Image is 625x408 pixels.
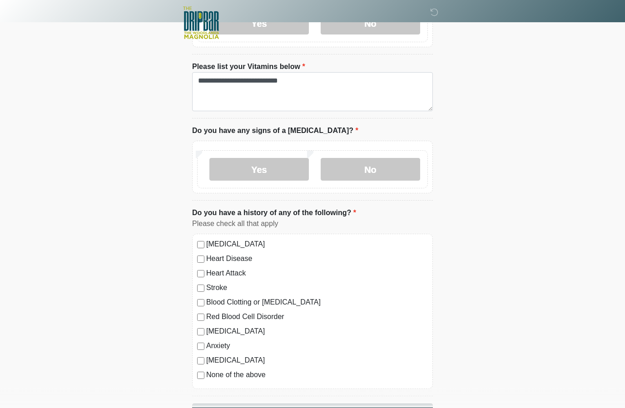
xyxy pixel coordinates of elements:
[206,268,428,279] label: Heart Attack
[206,355,428,366] label: [MEDICAL_DATA]
[197,270,204,278] input: Heart Attack
[206,254,428,265] label: Heart Disease
[197,241,204,249] input: [MEDICAL_DATA]
[197,358,204,365] input: [MEDICAL_DATA]
[197,314,204,321] input: Red Blood Cell Disorder
[206,297,428,308] label: Blood Clotting or [MEDICAL_DATA]
[209,158,309,181] label: Yes
[206,283,428,294] label: Stroke
[192,62,305,73] label: Please list your Vitamins below
[197,329,204,336] input: [MEDICAL_DATA]
[183,7,219,40] img: The DripBar - Magnolia Logo
[321,158,420,181] label: No
[206,239,428,250] label: [MEDICAL_DATA]
[206,370,428,381] label: None of the above
[192,208,356,219] label: Do you have a history of any of the following?
[197,256,204,263] input: Heart Disease
[197,343,204,350] input: Anxiety
[197,372,204,379] input: None of the above
[197,300,204,307] input: Blood Clotting or [MEDICAL_DATA]
[192,126,358,137] label: Do you have any signs of a [MEDICAL_DATA]?
[206,341,428,352] label: Anxiety
[192,219,433,230] div: Please check all that apply
[197,285,204,292] input: Stroke
[206,312,428,323] label: Red Blood Cell Disorder
[206,326,428,337] label: [MEDICAL_DATA]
